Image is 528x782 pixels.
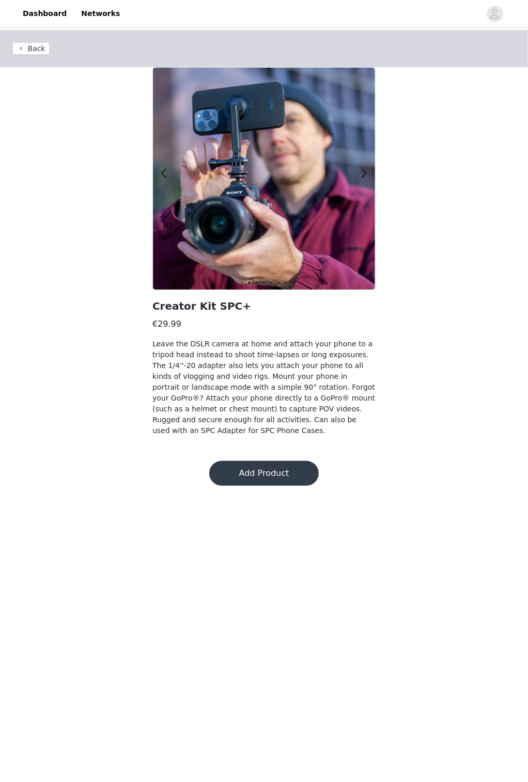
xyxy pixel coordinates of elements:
h3: €29.99 [152,318,376,330]
button: 1 [240,280,245,285]
div: avatar [490,6,500,22]
button: 5 [269,280,274,285]
button: 7 [283,280,288,285]
button: 6 [276,280,281,285]
h4: Leave the DSLR camera at home and attach your phone to a tripod head instead to shoot time-lapses... [152,339,376,436]
a: Dashboard [17,2,73,25]
h2: Creator Kit SPC+ [152,298,376,314]
button: Back [12,42,50,55]
button: 4 [261,280,267,285]
button: 3 [254,280,259,285]
button: 2 [247,280,252,285]
a: Networks [75,2,126,25]
button: Add Product [209,461,319,486]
